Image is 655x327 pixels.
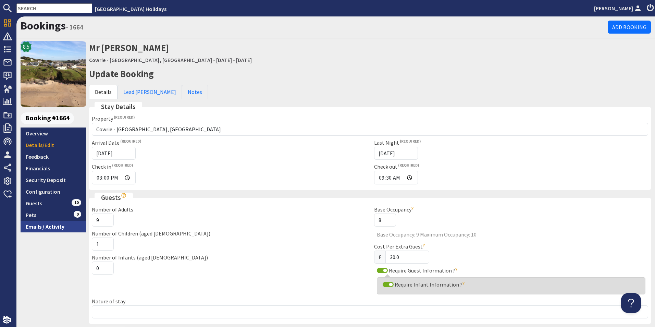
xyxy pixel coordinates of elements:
[374,139,421,146] label: Last Night
[21,19,66,33] a: Bookings
[21,112,74,124] span: Booking #1664
[388,267,459,274] label: Require Guest Information ?
[21,112,84,124] a: Booking #1664
[72,199,81,206] span: 10
[21,139,86,151] a: Details/Edit
[21,41,86,107] a: Cowrie - Seaside Family Beach House, New Polzeath's icon8.5
[374,163,419,170] label: Check out
[92,139,141,146] label: Arrival Date
[92,230,210,237] label: Number of Children (aged [DEMOGRAPHIC_DATA])
[89,85,118,99] a: Details
[74,211,81,218] span: 0
[92,298,125,305] label: Nature of stay
[16,3,92,13] input: SEARCH
[374,206,415,213] label: Base Occupancy
[621,293,641,313] iframe: Toggle Customer Support
[21,221,86,232] a: Emails / Activity
[92,254,208,261] label: Number of Infants (aged [DEMOGRAPHIC_DATA])
[89,57,212,63] a: Cowrie - [GEOGRAPHIC_DATA], [GEOGRAPHIC_DATA]
[21,209,86,221] a: Pets0
[21,151,86,162] a: Feedback
[95,102,142,112] legend: Stay Details
[182,85,208,99] a: Notes
[95,193,133,203] legend: Guests
[374,251,386,264] span: £
[608,21,651,34] a: Add Booking
[374,243,427,250] label: Cost Per Extra Guest
[216,57,252,63] a: [DATE] - [DATE]
[21,197,86,209] a: Guests10
[95,5,166,12] a: [GEOGRAPHIC_DATA] Holidays
[23,43,29,51] span: 8.5
[66,23,83,31] small: - 1664
[21,128,86,139] a: Overview
[121,193,126,198] i: Show hints
[92,206,133,213] label: Number of Adults
[89,69,651,80] h2: Update Booking
[21,41,86,107] img: Cowrie - Seaside Family Beach House, New Polzeath's icon
[394,281,466,288] label: Require Infant Information ?
[594,4,643,12] a: [PERSON_NAME]
[118,85,182,99] a: Lead [PERSON_NAME]
[213,57,215,63] span: -
[92,163,133,170] label: Check in
[92,115,135,122] label: Property
[374,232,648,237] span: Base Occupancy: 9 Maximum Occupancy: 10
[21,186,86,197] a: Configuration
[3,316,11,324] img: staytech_i_w-64f4e8e9ee0a9c174fd5317b4b171b261742d2d393467e5bdba4413f4f884c10.svg
[21,174,86,186] a: Security Deposit
[89,41,651,65] h2: Mr [PERSON_NAME]
[21,162,86,174] a: Financials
